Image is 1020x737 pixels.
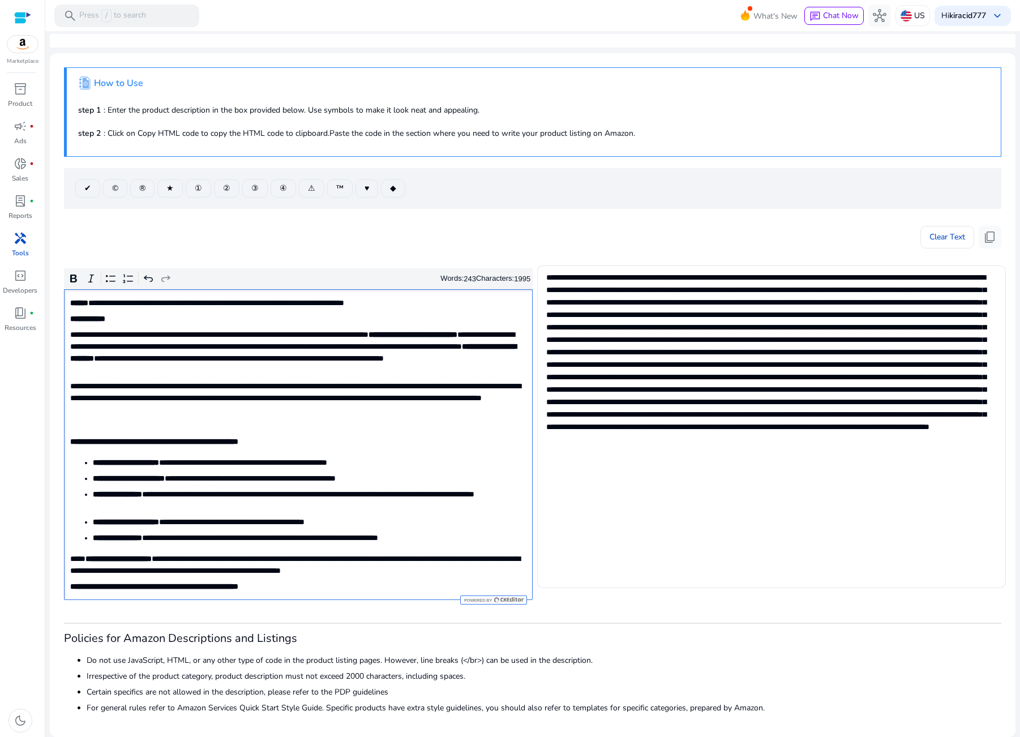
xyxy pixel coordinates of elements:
span: handyman [14,232,27,245]
h4: How to Use [94,78,143,89]
b: kiracid777 [949,10,986,21]
li: Irrespective of the product category, product description must not exceed 2000 characters, includ... [87,670,1001,682]
p: Resources [5,323,36,333]
button: ♥ [355,179,378,198]
label: 243 [464,275,476,283]
button: ② [214,179,239,198]
h3: Policies for Amazon Descriptions and Listings [64,632,1001,645]
p: : Enter the product description in the box provided below. Use symbols to make it look neat and a... [78,104,989,116]
div: Words: Characters: [440,272,530,286]
p: Marketplace [7,57,38,66]
button: ① [186,179,211,198]
img: us.svg [901,10,912,22]
label: 1995 [514,275,530,283]
span: ③ [251,182,259,194]
span: Clear Text [929,226,965,248]
span: fiber_manual_record [29,311,34,315]
span: inventory_2 [14,82,27,96]
p: Ads [14,136,27,146]
span: ® [139,182,145,194]
span: ™ [336,182,344,194]
li: Certain specifics are not allowed in the description, please refer to the PDP guidelines [87,686,1001,698]
li: For general rules refer to Amazon Services Quick Start Style Guide. Specific products have extra ... [87,702,1001,714]
span: Chat Now [823,10,859,21]
p: : Click on Copy HTML code to copy the HTML code to clipboard.Paste the code in the section where ... [78,127,989,139]
button: ™ [327,179,353,198]
button: ③ [242,179,268,198]
span: ④ [280,182,287,194]
span: fiber_manual_record [29,161,34,166]
span: code_blocks [14,269,27,282]
span: ① [195,182,202,194]
span: donut_small [14,157,27,170]
span: ② [223,182,230,194]
span: lab_profile [14,194,27,208]
b: step 2 [78,128,101,139]
button: ④ [271,179,296,198]
p: US [914,6,925,25]
button: © [103,179,127,198]
span: fiber_manual_record [29,124,34,128]
p: Product [8,98,32,109]
span: What's New [753,6,798,26]
span: dark_mode [14,714,27,727]
b: step 1 [78,105,101,115]
p: Developers [3,285,37,295]
span: fiber_manual_record [29,199,34,203]
button: ® [130,179,155,198]
span: campaign [14,119,27,133]
span: hub [873,9,886,23]
span: chat [809,11,821,22]
button: ★ [157,179,183,198]
span: ★ [166,182,174,194]
button: chatChat Now [804,7,864,25]
span: © [112,182,118,194]
div: Editor toolbar [64,268,533,290]
img: amazon.svg [7,36,38,53]
button: hub [868,5,891,27]
span: book_4 [14,306,27,320]
p: Reports [8,211,32,221]
button: ⚠ [299,179,324,198]
span: Powered by [463,598,492,603]
span: search [63,9,77,23]
span: keyboard_arrow_down [991,9,1004,23]
span: content_copy [983,230,997,244]
button: ◆ [381,179,405,198]
div: Rich Text Editor. Editing area: main. Press Alt+0 for help. [64,289,533,600]
span: ◆ [390,182,396,194]
button: Clear Text [920,226,974,248]
li: Do not use JavaScript, HTML, or any other type of code in the product listing pages. However, lin... [87,654,1001,666]
button: ✔ [75,179,100,198]
p: Tools [12,248,29,258]
span: ✔ [84,182,91,194]
span: ⚠ [308,182,315,194]
span: / [101,10,112,22]
p: Press to search [79,10,146,22]
button: content_copy [979,226,1001,248]
p: Hi [941,12,986,20]
span: ♥ [365,182,369,194]
p: Sales [12,173,28,183]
